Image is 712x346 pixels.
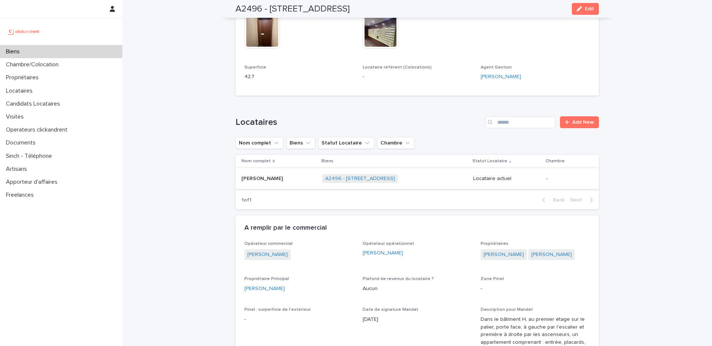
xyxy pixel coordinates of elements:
p: Operateurs clickandrent [3,126,73,133]
button: Biens [286,137,315,149]
a: [PERSON_NAME] [481,73,521,81]
h2: A2496 - [STREET_ADDRESS] [235,4,350,14]
span: Superficie [244,65,266,70]
p: Candidats Locataires [3,100,66,107]
button: Next [567,197,599,203]
a: [PERSON_NAME] [244,285,285,293]
button: Back [536,197,567,203]
h1: Locataires [235,117,482,128]
p: Apporteur d'affaires [3,179,63,186]
span: Pinel : surperficie de l'extérieur [244,307,311,312]
span: Plafond de revenus du locataire ? [363,277,434,281]
p: 1 of 1 [235,191,257,209]
p: Freelances [3,192,40,199]
button: Nom complet [235,137,283,149]
span: Description pour Mandat [481,307,533,312]
span: Date de signature Mandat [363,307,418,312]
p: - [363,73,472,81]
span: Add New [572,120,594,125]
p: Nom complet [241,157,271,165]
p: Locataire actuel [473,176,541,182]
a: [PERSON_NAME] [363,249,403,257]
p: Biens [3,48,26,55]
span: Propriétaires [481,242,508,246]
p: Sinch - Téléphone [3,153,58,160]
a: [PERSON_NAME] [484,251,524,259]
p: Propriétaires [3,74,44,81]
h2: A remplir par le commercial [244,224,327,232]
span: Locataire référent (Colocations) [363,65,432,70]
a: [PERSON_NAME] [247,251,288,259]
tr: [PERSON_NAME][PERSON_NAME] A2496 - [STREET_ADDRESS] Locataire actuel- [235,168,599,189]
span: Opérateur opérationnel [363,242,414,246]
p: Biens [322,157,333,165]
button: Chambre [377,137,415,149]
span: Opérateur commercial [244,242,293,246]
span: Edit [585,6,594,11]
p: [DATE] [363,316,472,323]
span: Agent Gestion [481,65,512,70]
span: Back [548,197,564,203]
button: Statut Locataire [318,137,374,149]
p: 42.7 [244,73,354,81]
p: - [244,316,354,323]
p: Visites [3,113,30,120]
a: Add New [560,116,599,128]
span: Propriétaire Principal [244,277,289,281]
a: A2496 - [STREET_ADDRESS] [325,176,395,182]
a: [PERSON_NAME] [531,251,572,259]
span: Next [570,197,587,203]
p: Chambre/Colocation [3,61,65,68]
p: - [481,285,590,293]
span: Zone Pinel [481,277,504,281]
input: Search [485,116,556,128]
button: Edit [572,3,599,15]
p: Locataires [3,87,39,94]
p: - [546,176,587,182]
img: UCB0brd3T0yccxBKYDjQ [6,24,42,39]
p: [PERSON_NAME] [241,174,284,182]
p: Statut Locataire [472,157,507,165]
p: Chambre [545,157,565,165]
p: Aucun [363,285,472,293]
p: Documents [3,139,42,146]
p: Artisans [3,166,33,173]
